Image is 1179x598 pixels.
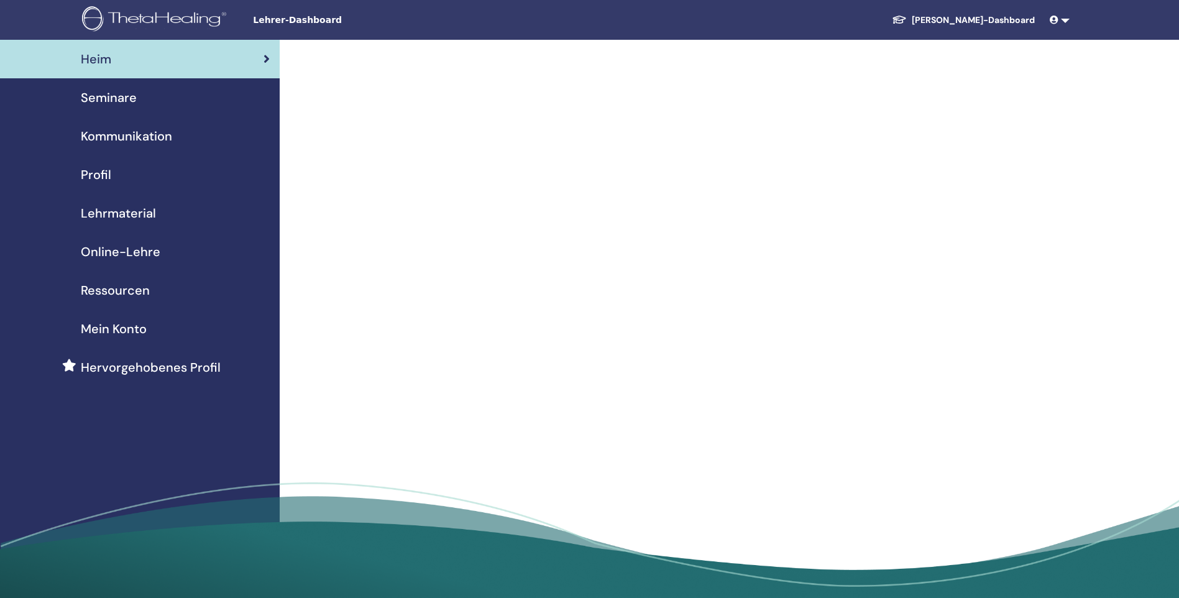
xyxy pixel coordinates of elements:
[81,320,147,338] span: Mein Konto
[882,9,1045,32] a: [PERSON_NAME]-Dashboard
[81,88,137,107] span: Seminare
[81,281,150,300] span: Ressourcen
[912,14,1035,25] font: [PERSON_NAME]-Dashboard
[81,50,111,68] span: Heim
[253,14,439,27] span: Lehrer-Dashboard
[81,127,172,145] span: Kommunikation
[892,14,907,25] img: graduation-cap-white.svg
[82,6,231,34] img: logo.png
[81,204,156,223] span: Lehrmaterial
[81,242,160,261] span: Online-Lehre
[81,165,111,184] span: Profil
[81,358,221,377] span: Hervorgehobenes Profil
